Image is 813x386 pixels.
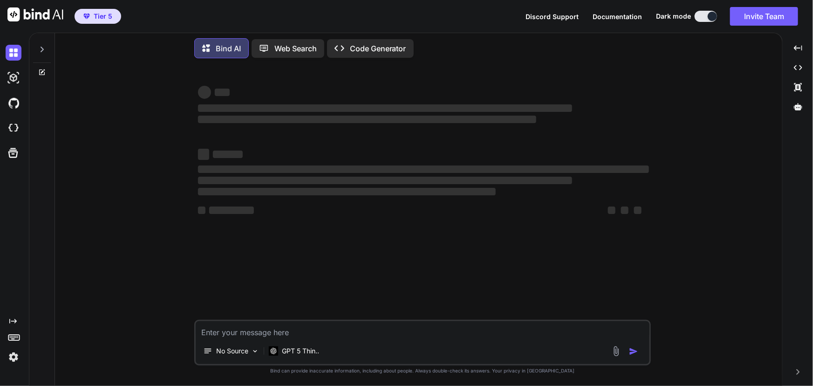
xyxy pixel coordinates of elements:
[209,207,254,214] span: ‌
[593,13,642,21] span: Documentation
[526,13,579,21] span: Discord Support
[216,43,241,54] p: Bind AI
[198,207,205,214] span: ‌
[608,207,615,214] span: ‌
[251,347,259,355] img: Pick Models
[634,207,642,214] span: ‌
[629,347,638,356] img: icon
[282,346,319,356] p: GPT 5 Thin..
[656,12,691,21] span: Dark mode
[198,104,572,112] span: ‌
[75,9,121,24] button: premiumTier 5
[198,116,536,123] span: ‌
[7,7,63,21] img: Bind AI
[269,346,278,355] img: GPT 5 Thinking High
[83,14,90,19] img: premium
[194,367,651,374] p: Bind can provide inaccurate information, including about people. Always double-check its answers....
[611,346,622,357] img: attachment
[198,149,209,160] span: ‌
[274,43,317,54] p: Web Search
[198,188,496,195] span: ‌
[213,151,243,158] span: ‌
[198,177,572,184] span: ‌
[94,12,112,21] span: Tier 5
[621,207,629,214] span: ‌
[6,349,21,365] img: settings
[6,120,21,136] img: cloudideIcon
[6,45,21,61] img: darkChat
[6,95,21,111] img: githubDark
[198,86,211,99] span: ‌
[215,89,230,96] span: ‌
[730,7,798,26] button: Invite Team
[198,165,649,173] span: ‌
[6,70,21,86] img: darkAi-studio
[526,12,579,21] button: Discord Support
[216,346,248,356] p: No Source
[350,43,406,54] p: Code Generator
[593,12,642,21] button: Documentation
